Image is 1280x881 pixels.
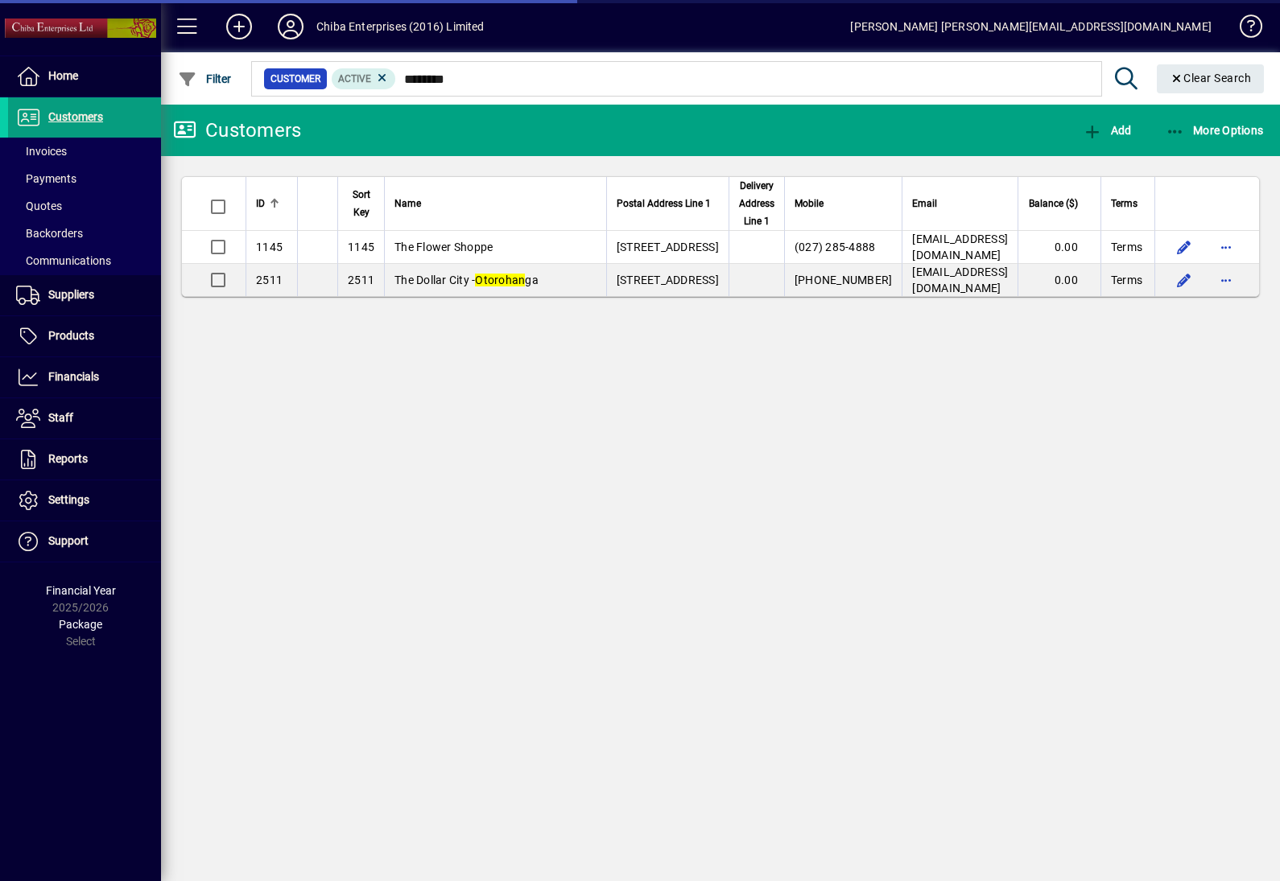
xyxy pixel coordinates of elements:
[348,274,374,286] span: 2511
[795,241,876,253] span: (027) 285-4888
[1213,267,1239,293] button: More options
[8,165,161,192] a: Payments
[48,370,99,383] span: Financials
[394,195,421,212] span: Name
[912,195,1008,212] div: Email
[48,110,103,123] span: Customers
[316,14,485,39] div: Chiba Enterprises (2016) Limited
[348,241,374,253] span: 1145
[8,439,161,480] a: Reports
[1079,116,1135,145] button: Add
[8,398,161,438] a: Staff
[48,69,78,82] span: Home
[1111,239,1142,255] span: Terms
[48,493,89,506] span: Settings
[8,247,161,274] a: Communications
[1029,195,1078,212] span: Balance ($)
[795,274,893,286] span: [PHONE_NUMBER]
[1111,195,1138,212] span: Terms
[173,117,301,143] div: Customers
[213,12,265,41] button: Add
[617,241,719,253] span: [STREET_ADDRESS]
[1018,231,1100,264] td: 0.00
[59,618,102,631] span: Package
[178,72,232,85] span: Filter
[1213,234,1239,260] button: More options
[617,274,719,286] span: [STREET_ADDRESS]
[256,195,265,212] span: ID
[8,521,161,562] a: Support
[912,195,937,212] span: Email
[1157,64,1265,93] button: Clear
[48,452,88,465] span: Reports
[912,233,1008,261] span: [EMAIL_ADDRESS][DOMAIN_NAME]
[8,316,161,356] a: Products
[338,73,371,84] span: Active
[1083,124,1131,137] span: Add
[1166,124,1264,137] span: More Options
[795,195,824,212] span: Mobile
[1111,272,1142,288] span: Terms
[48,288,94,301] span: Suppliers
[1018,264,1100,296] td: 0.00
[8,138,161,165] a: Invoices
[48,411,73,424] span: Staff
[394,274,539,286] span: The Dollar City - ga
[265,12,316,41] button: Profile
[1028,195,1092,212] div: Balance ($)
[8,220,161,247] a: Backorders
[48,534,89,547] span: Support
[8,275,161,315] a: Suppliers
[256,274,283,286] span: 2511
[8,480,161,521] a: Settings
[912,266,1008,294] span: [EMAIL_ADDRESS][DOMAIN_NAME]
[16,200,62,212] span: Quotes
[739,177,774,230] span: Delivery Address Line 1
[1228,3,1260,56] a: Knowledge Base
[46,584,116,597] span: Financial Year
[16,254,111,267] span: Communications
[1171,234,1197,260] button: Edit
[617,195,711,212] span: Postal Address Line 1
[16,145,67,158] span: Invoices
[394,241,493,253] span: The Flower Shoppe
[1170,72,1252,84] span: Clear Search
[16,227,83,240] span: Backorders
[48,329,94,342] span: Products
[475,274,525,286] em: Otorohan
[270,71,320,87] span: Customer
[256,241,283,253] span: 1145
[1171,267,1197,293] button: Edit
[332,68,396,89] mat-chip: Activation Status: Active
[850,14,1212,39] div: [PERSON_NAME] [PERSON_NAME][EMAIL_ADDRESS][DOMAIN_NAME]
[16,172,76,185] span: Payments
[8,192,161,220] a: Quotes
[1162,116,1268,145] button: More Options
[348,186,374,221] span: Sort Key
[174,64,236,93] button: Filter
[8,357,161,397] a: Financials
[795,195,893,212] div: Mobile
[394,195,597,212] div: Name
[8,56,161,97] a: Home
[256,195,287,212] div: ID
